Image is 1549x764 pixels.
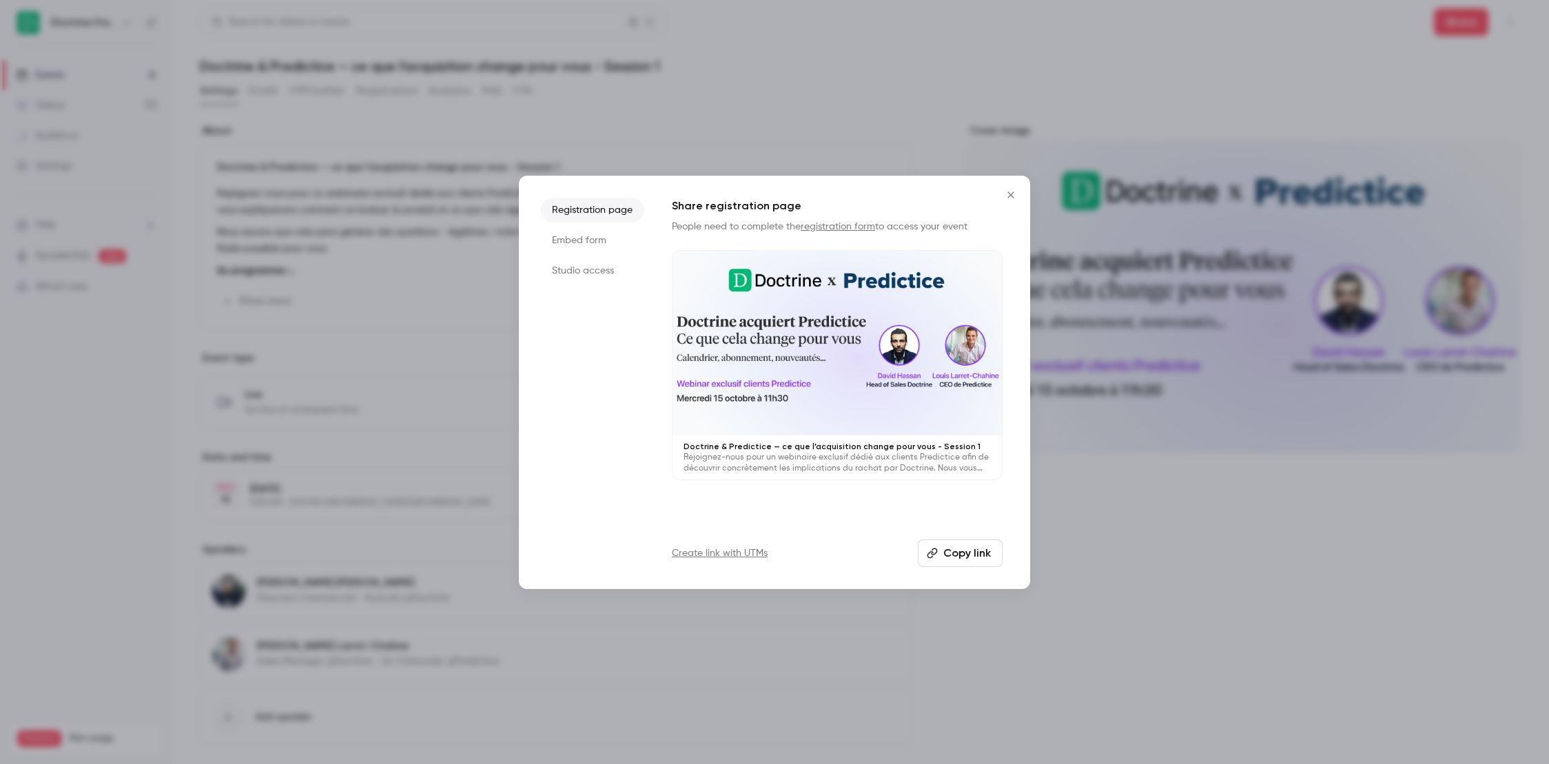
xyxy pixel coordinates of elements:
[684,441,991,452] p: Doctrine & Predictice — ce que l’acquisition change pour vous - Session 1
[997,181,1025,209] button: Close
[541,258,644,283] li: Studio access
[541,228,644,253] li: Embed form
[672,198,1003,214] h1: Share registration page
[918,539,1003,567] button: Copy link
[672,546,768,560] a: Create link with UTMs
[541,198,644,223] li: Registration page
[672,250,1003,481] a: Doctrine & Predictice — ce que l’acquisition change pour vous - Session 1Rejoignez-nous pour un w...
[672,220,1003,234] p: People need to complete the to access your event
[684,452,991,474] p: Rejoignez-nous pour un webinaire exclusif dédié aux clients Predictice afin de découvrir concrète...
[801,222,875,231] a: registration form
